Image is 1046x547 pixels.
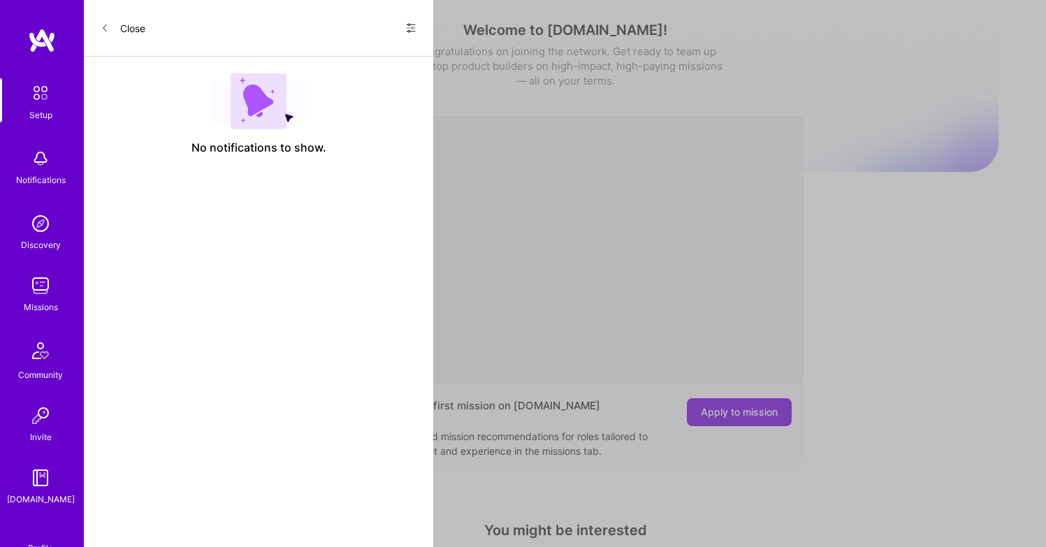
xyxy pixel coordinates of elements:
div: [DOMAIN_NAME] [7,492,75,506]
span: No notifications to show. [191,140,326,155]
img: Community [24,334,57,367]
img: discovery [27,210,55,238]
div: Notifications [16,173,66,187]
img: setup [26,78,55,108]
div: Community [18,367,63,382]
img: empty [212,73,305,129]
img: teamwork [27,272,55,300]
button: Close [101,17,145,39]
img: logo [28,28,56,53]
div: Invite [30,430,52,444]
div: Discovery [21,238,61,252]
img: bell [27,145,55,173]
div: Setup [29,108,52,122]
img: Invite [27,402,55,430]
div: Missions [24,300,58,314]
img: guide book [27,464,55,492]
